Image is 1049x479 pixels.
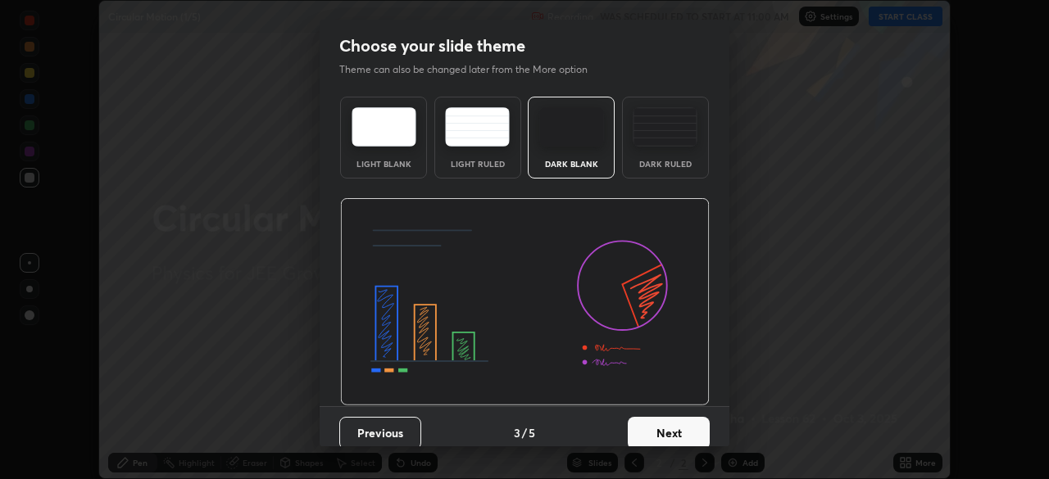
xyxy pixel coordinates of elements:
h4: / [522,424,527,441]
h4: 3 [514,424,520,441]
div: Light Ruled [445,160,511,168]
button: Next [628,417,710,450]
img: darkRuledTheme.de295e13.svg [633,107,697,147]
h4: 5 [529,424,535,441]
button: Previous [339,417,421,450]
div: Dark Blank [538,160,604,168]
div: Light Blank [351,160,416,168]
p: Theme can also be changed later from the More option [339,62,605,77]
img: darkTheme.f0cc69e5.svg [539,107,604,147]
h2: Choose your slide theme [339,35,525,56]
img: lightRuledTheme.5fabf969.svg [445,107,510,147]
img: lightTheme.e5ed3b09.svg [352,107,416,147]
img: darkThemeBanner.d06ce4a2.svg [340,198,710,406]
div: Dark Ruled [633,160,698,168]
